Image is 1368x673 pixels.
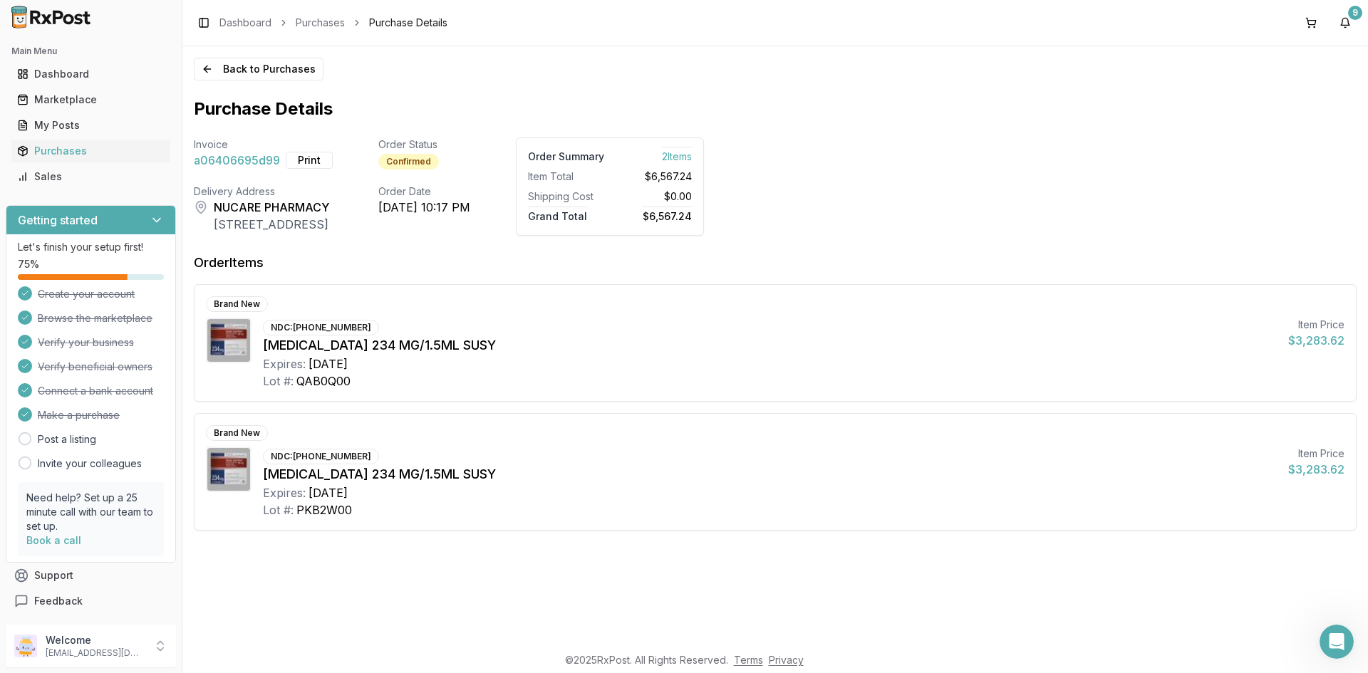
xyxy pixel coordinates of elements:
div: 9 [1348,6,1362,20]
span: a06406695d99 [194,152,280,169]
button: Dashboard [6,63,176,85]
div: [STREET_ADDRESS] [214,216,329,233]
div: PKB2W00 [296,501,352,518]
div: Lot #: [263,501,294,518]
div: Expires: [263,484,306,501]
a: Marketplace [11,87,170,113]
p: Need help? Set up a 25 minute call with our team to set up. [26,491,155,533]
div: Order Summary [528,150,604,164]
span: Connect a bank account [38,384,153,398]
a: Invite your colleagues [38,457,142,471]
div: Sales [17,169,165,184]
button: Feedback [6,588,176,614]
div: [MEDICAL_DATA] 234 MG/1.5ML SUSY [263,464,1277,484]
div: Delivery Address [194,184,333,199]
div: [DATE] [309,355,348,372]
div: $0.00 [616,189,692,204]
a: Dashboard [11,61,170,87]
div: Brand New [206,296,268,312]
div: Item Total [528,169,604,184]
span: 75 % [18,257,39,271]
img: Invega Sustenna 234 MG/1.5ML SUSY [207,448,250,491]
div: Shipping Cost [528,189,604,204]
iframe: Intercom live chat [1320,625,1354,659]
a: My Posts [11,113,170,138]
span: Browse the marketplace [38,311,152,325]
button: Support [6,563,176,588]
span: Verify your business [38,335,134,350]
div: NDC: [PHONE_NUMBER] [263,449,379,464]
div: Confirmed [378,154,439,169]
div: Invoice [194,137,333,152]
a: Terms [734,654,763,666]
a: Privacy [769,654,804,666]
div: NDC: [PHONE_NUMBER] [263,320,379,335]
div: Item Price [1288,318,1344,332]
span: 2 Item s [662,147,692,162]
button: Marketplace [6,88,176,111]
a: Post a listing [38,432,96,447]
p: [EMAIL_ADDRESS][DOMAIN_NAME] [46,647,145,659]
a: Purchases [11,138,170,164]
h2: Main Menu [11,46,170,57]
span: Grand Total [528,207,587,222]
div: $3,283.62 [1288,332,1344,349]
div: Expires: [263,355,306,372]
nav: breadcrumb [219,16,447,30]
h3: Getting started [18,212,98,229]
h1: Purchase Details [194,98,1357,120]
button: Back to Purchases [194,58,323,80]
button: Print [286,152,333,169]
img: User avatar [14,635,37,657]
button: My Posts [6,114,176,137]
div: [MEDICAL_DATA] 234 MG/1.5ML SUSY [263,335,1277,355]
button: Sales [6,165,176,188]
span: Feedback [34,594,83,608]
div: $3,283.62 [1288,461,1344,478]
span: Make a purchase [38,408,120,422]
a: Sales [11,164,170,189]
div: Dashboard [17,67,165,81]
a: Purchases [296,16,345,30]
div: My Posts [17,118,165,132]
div: $6,567.24 [616,169,692,184]
button: Purchases [6,140,176,162]
p: Let's finish your setup first! [18,240,164,254]
button: 9 [1334,11,1357,34]
img: Invega Sustenna 234 MG/1.5ML SUSY [207,319,250,362]
div: QAB0Q00 [296,372,351,390]
p: Welcome [46,633,145,647]
a: Book a call [26,534,81,546]
div: Brand New [206,425,268,441]
div: NUCARE PHARMACY [214,199,329,216]
div: [DATE] 10:17 PM [378,199,470,216]
span: $6,567.24 [643,207,692,222]
div: Item Price [1288,447,1344,461]
div: [DATE] [309,484,348,501]
div: Order Status [378,137,470,152]
div: Lot #: [263,372,294,390]
span: Purchase Details [369,16,447,30]
div: Marketplace [17,93,165,107]
a: Dashboard [219,16,271,30]
img: RxPost Logo [6,6,97,28]
span: Create your account [38,287,135,301]
div: Purchases [17,144,165,158]
span: Verify beneficial owners [38,360,152,374]
div: Order Date [378,184,470,199]
div: Order Items [194,253,264,273]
